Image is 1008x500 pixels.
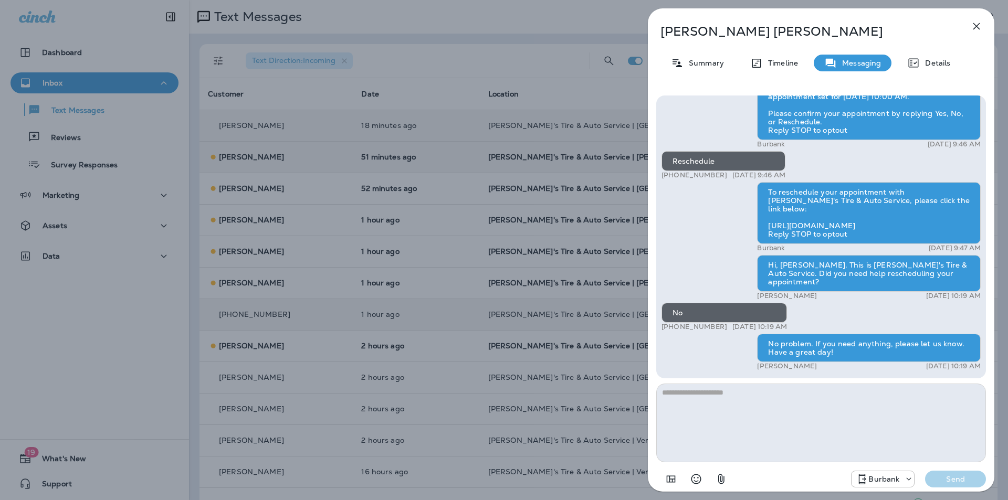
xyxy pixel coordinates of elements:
[661,303,787,323] div: No
[868,475,899,483] p: Burbank
[660,24,947,39] p: [PERSON_NAME] [PERSON_NAME]
[757,244,785,252] p: Burbank
[926,362,981,370] p: [DATE] 10:19 AM
[757,182,981,244] div: To reschedule your appointment with [PERSON_NAME]'s Tire & Auto Service, please click the link be...
[757,70,981,140] div: Hello [PERSON_NAME], this is [PERSON_NAME]'s Tire & Auto Service with a reminder of your schedule...
[661,171,727,179] p: [PHONE_NUMBER]
[732,323,787,331] p: [DATE] 10:19 AM
[757,292,817,300] p: [PERSON_NAME]
[732,171,785,179] p: [DATE] 9:46 AM
[837,59,881,67] p: Messaging
[757,334,981,362] div: No problem. If you need anything, please let us know. Have a great day!
[757,140,785,148] p: Burbank
[929,244,981,252] p: [DATE] 9:47 AM
[757,362,817,370] p: [PERSON_NAME]
[928,140,981,148] p: [DATE] 9:46 AM
[763,59,798,67] p: Timeline
[686,469,707,490] button: Select an emoji
[661,323,727,331] p: [PHONE_NUMBER]
[660,469,681,490] button: Add in a premade template
[684,59,724,67] p: Summary
[852,473,914,485] div: +1 (225) 372-6800
[920,59,950,67] p: Details
[757,255,981,292] div: Hi, [PERSON_NAME]. This is [PERSON_NAME]'s Tire & Auto Service. Did you need help rescheduling yo...
[661,151,785,171] div: Reschedule
[926,292,981,300] p: [DATE] 10:19 AM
